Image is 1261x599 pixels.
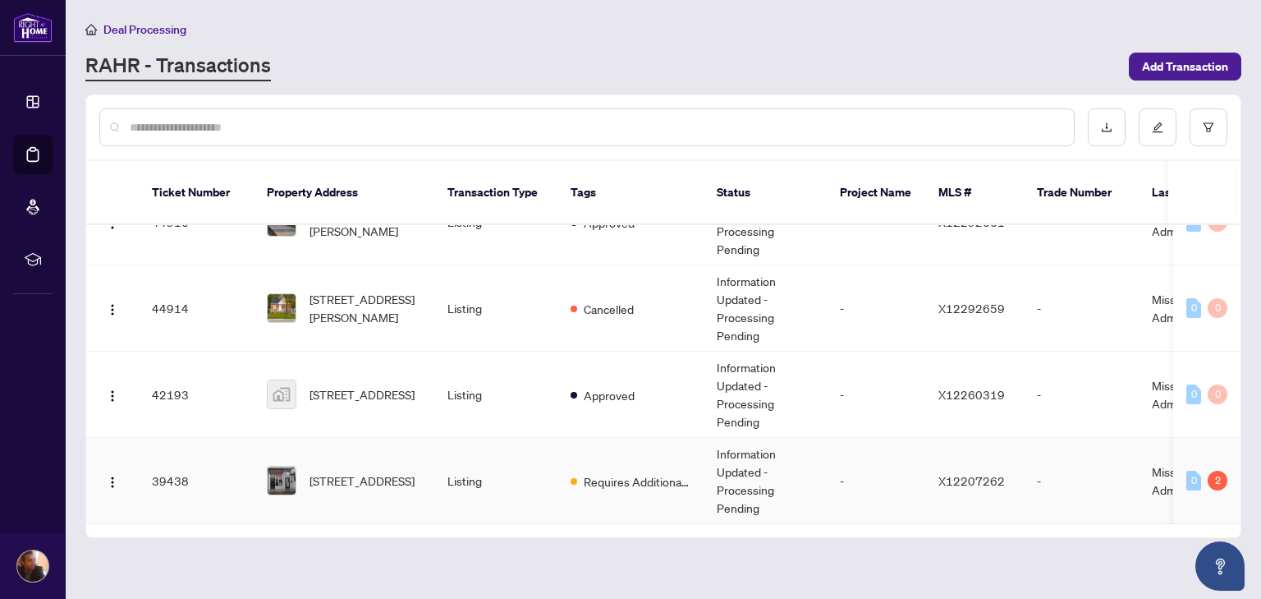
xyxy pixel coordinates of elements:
[106,303,119,316] img: Logo
[1024,265,1139,352] td: -
[85,52,271,81] a: RAHR - Transactions
[827,265,925,352] td: -
[584,472,690,491] span: Requires Additional Docs
[827,438,925,524] td: -
[139,438,254,524] td: 39438
[704,265,827,352] td: Information Updated - Processing Pending
[584,300,634,318] span: Cancelled
[1139,108,1176,146] button: edit
[1024,438,1139,524] td: -
[254,161,434,225] th: Property Address
[139,265,254,352] td: 44914
[99,468,126,494] button: Logo
[139,352,254,438] td: 42193
[434,438,557,524] td: Listing
[106,389,119,403] img: Logo
[434,352,557,438] td: Listing
[1186,471,1201,491] div: 0
[704,438,827,524] td: Information Updated - Processing Pending
[1101,122,1112,133] span: download
[938,473,1005,488] span: X12207262
[557,161,704,225] th: Tags
[938,301,1005,316] span: X12292659
[1186,298,1201,318] div: 0
[268,294,296,322] img: thumbnail-img
[925,161,1024,225] th: MLS #
[704,161,827,225] th: Status
[1129,53,1241,81] button: Add Transaction
[268,380,296,408] img: thumbnail-img
[1208,385,1227,404] div: 0
[434,265,557,352] td: Listing
[99,381,126,408] button: Logo
[85,24,97,35] span: home
[1024,161,1139,225] th: Trade Number
[1203,122,1214,133] span: filter
[1024,352,1139,438] td: -
[1186,385,1201,404] div: 0
[938,387,1005,402] span: X12260319
[139,161,254,225] th: Ticket Number
[99,295,126,321] button: Logo
[827,352,925,438] td: -
[17,551,48,582] img: Profile Icon
[13,12,53,43] img: logo
[704,352,827,438] td: Information Updated - Processing Pending
[1208,298,1227,318] div: 0
[310,472,415,490] span: [STREET_ADDRESS]
[584,386,635,404] span: Approved
[1190,108,1227,146] button: filter
[1208,471,1227,491] div: 2
[827,161,925,225] th: Project Name
[1195,541,1245,591] button: Open asap
[434,161,557,225] th: Transaction Type
[103,22,186,37] span: Deal Processing
[1088,108,1126,146] button: download
[106,476,119,489] img: Logo
[1152,122,1163,133] span: edit
[268,467,296,495] img: thumbnail-img
[310,290,421,326] span: [STREET_ADDRESS][PERSON_NAME]
[1142,53,1228,80] span: Add Transaction
[310,385,415,403] span: [STREET_ADDRESS]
